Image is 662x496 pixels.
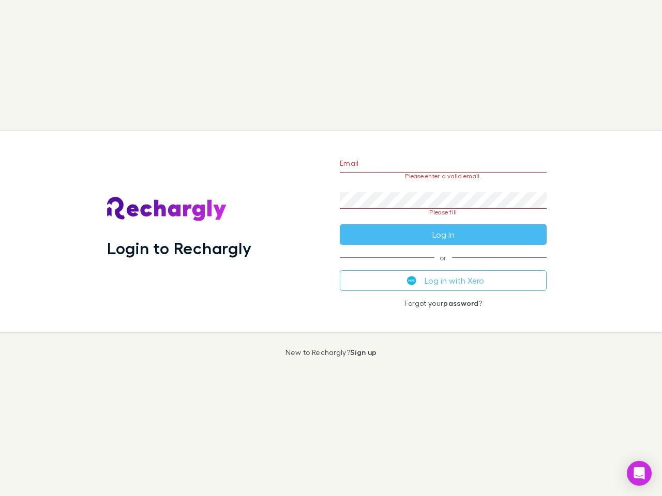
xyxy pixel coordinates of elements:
p: Forgot your ? [340,299,547,307]
a: password [443,299,478,307]
p: New to Rechargly? [285,348,377,357]
h1: Login to Rechargly [107,238,251,258]
p: Please fill [340,209,547,216]
img: Xero's logo [407,276,416,285]
button: Log in with Xero [340,270,547,291]
div: Open Intercom Messenger [627,461,652,486]
span: or [340,257,547,258]
a: Sign up [350,348,377,357]
button: Log in [340,224,547,245]
p: Please enter a valid email. [340,173,547,180]
img: Rechargly's Logo [107,197,227,222]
